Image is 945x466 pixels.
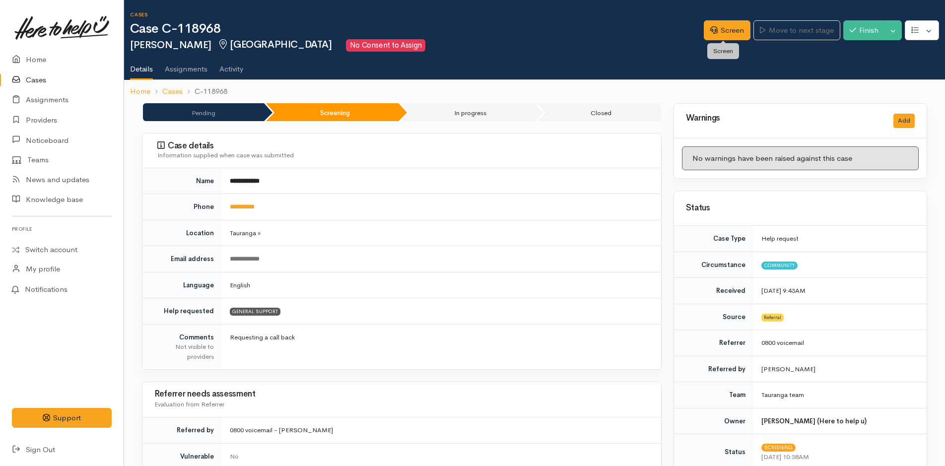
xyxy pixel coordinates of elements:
div: No [230,452,649,462]
td: Referred by [674,356,753,382]
span: Screening [761,444,796,452]
td: 0800 voicemail - [PERSON_NAME] [222,417,661,444]
li: Screening [266,103,398,121]
h6: Profile [12,222,112,236]
td: Circumstance [674,252,753,278]
button: Support [12,408,112,428]
td: Help request [753,226,927,252]
span: Tauranga team [761,391,804,399]
td: Name [142,168,222,194]
td: Team [674,382,753,408]
time: [DATE] 9:43AM [761,286,806,295]
nav: breadcrumb [124,80,945,103]
td: [PERSON_NAME] [753,356,927,382]
b: [PERSON_NAME] (Here to help u) [761,417,867,425]
h6: Cases [130,12,704,17]
h3: Case details [157,141,649,151]
h1: Case C-118968 [130,22,704,36]
td: English [222,272,661,298]
div: Not visible to providers [154,342,214,361]
td: 0800 voicemail [753,330,927,356]
span: No Consent to Assign [346,39,425,52]
li: Pending [143,103,264,121]
td: Referred by [142,417,222,444]
a: Home [130,86,150,97]
li: Closed [537,103,660,121]
td: Location [142,220,222,246]
a: Details [130,52,153,80]
a: Cases [162,86,183,97]
a: Assignments [165,52,207,79]
span: [GEOGRAPHIC_DATA] [217,38,332,51]
a: Activity [219,52,243,79]
span: GENERAL SUPPORT [230,308,280,316]
li: C-118968 [183,86,227,97]
h3: Referrer needs assessment [154,390,649,399]
h2: [PERSON_NAME] [130,39,704,52]
td: Language [142,272,222,298]
td: Email address [142,246,222,272]
div: Screen [707,43,739,59]
div: [DATE] 10:38AM [761,452,915,462]
td: Case Type [674,226,753,252]
a: Move to next stage [753,20,840,41]
span: Tauranga » [230,229,261,237]
span: Referral [761,314,784,322]
button: Finish [843,20,885,41]
td: Received [674,278,753,304]
td: Source [674,304,753,330]
li: In progress [401,103,535,121]
td: Referrer [674,330,753,356]
h3: Warnings [686,114,881,123]
span: Evaluation from Referrer [154,400,224,408]
div: Information supplied when case was submitted [157,150,649,160]
td: Help requested [142,298,222,325]
td: Phone [142,194,222,220]
span: Community [761,262,798,269]
h3: Status [686,203,915,213]
td: Owner [674,408,753,434]
td: Requesting a call back [222,324,661,369]
td: Comments [142,324,222,369]
button: Add [893,114,915,128]
a: Screen [704,20,750,41]
div: No warnings have been raised against this case [682,146,919,171]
